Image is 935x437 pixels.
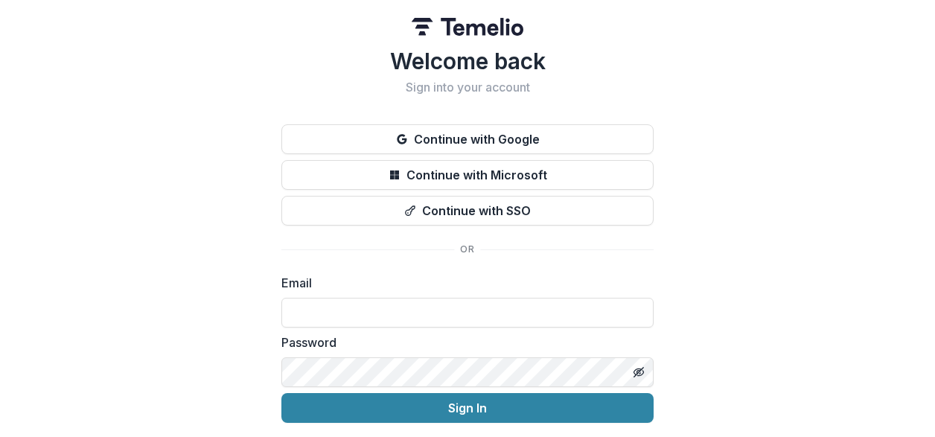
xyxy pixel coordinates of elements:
h1: Welcome back [281,48,654,74]
label: Password [281,334,645,351]
label: Email [281,274,645,292]
button: Continue with SSO [281,196,654,226]
button: Sign In [281,393,654,423]
h2: Sign into your account [281,80,654,95]
button: Continue with Microsoft [281,160,654,190]
img: Temelio [412,18,523,36]
button: Toggle password visibility [627,360,651,384]
button: Continue with Google [281,124,654,154]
